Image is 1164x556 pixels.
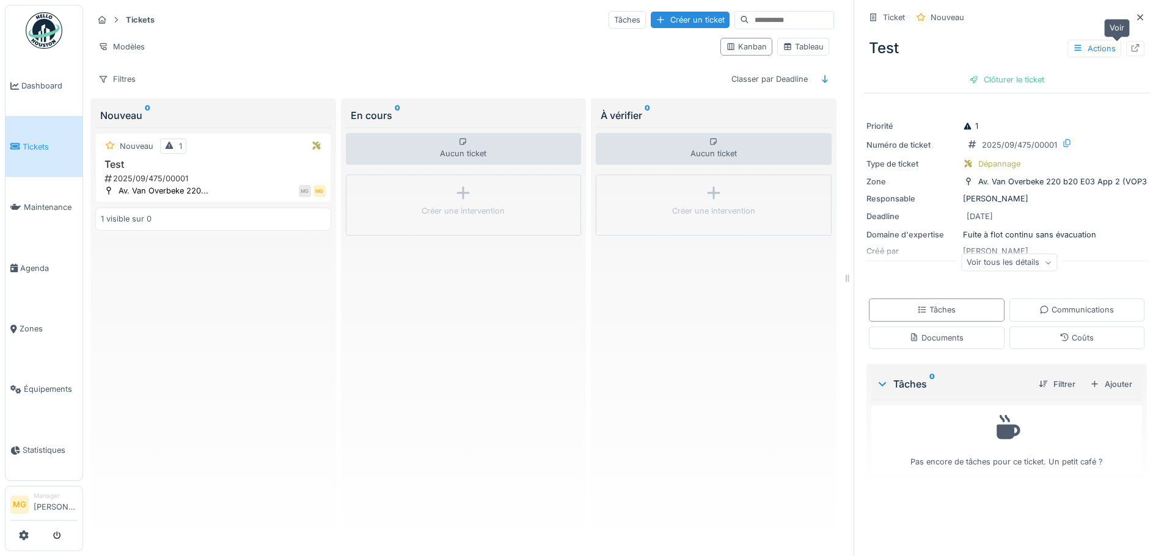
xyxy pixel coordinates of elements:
[783,41,824,52] div: Tableau
[596,133,832,165] div: Aucun ticket
[24,201,78,213] span: Maintenance
[10,491,78,521] a: MG Manager[PERSON_NAME]
[961,254,1057,272] div: Voir tous les détails
[5,298,82,359] a: Zones
[883,12,905,23] div: Ticket
[101,213,152,225] div: 1 visible sur 0
[866,211,958,222] div: Deadline
[26,12,62,49] img: Badge_color-CXgf-gQk.svg
[299,185,311,197] div: MG
[422,205,505,217] div: Créer une intervention
[313,185,326,197] div: MG
[23,141,78,153] span: Tickets
[34,491,78,500] div: Manager
[1085,376,1137,392] div: Ajouter
[866,193,1147,204] div: [PERSON_NAME]
[24,383,78,395] span: Équipements
[1104,19,1130,37] div: Voir
[120,140,153,152] div: Nouveau
[967,211,993,222] div: [DATE]
[726,70,813,88] div: Classer par Deadline
[5,177,82,237] a: Maintenance
[20,323,78,334] span: Zones
[10,496,29,514] li: MG
[93,70,141,88] div: Filtres
[145,108,150,123] sup: 0
[121,14,159,26] strong: Tickets
[866,229,958,240] div: Domaine d'expertise
[21,80,78,92] span: Dashboard
[1034,376,1080,392] div: Filtrer
[100,108,326,123] div: Nouveau
[931,12,964,23] div: Nouveau
[963,120,978,132] div: 1
[5,56,82,116] a: Dashboard
[20,262,78,274] span: Agenda
[5,237,82,298] a: Agenda
[351,108,577,123] div: En cours
[346,133,582,165] div: Aucun ticket
[23,444,78,456] span: Statistiques
[866,139,958,151] div: Numéro de ticket
[978,158,1020,170] div: Dépannage
[866,229,1147,240] div: Fuite à flot continu sans évacuation
[1039,304,1114,316] div: Communications
[601,108,827,123] div: À vérifier
[864,32,1149,64] div: Test
[5,420,82,480] a: Statistiques
[866,120,958,132] div: Priorité
[982,139,1057,151] div: 2025/09/475/00001
[5,116,82,176] a: Tickets
[1067,40,1121,57] div: Actions
[909,332,964,344] div: Documents
[5,359,82,419] a: Équipements
[866,193,958,204] div: Responsable
[609,11,646,29] div: Tâches
[866,176,958,187] div: Zone
[645,108,650,123] sup: 0
[964,71,1049,88] div: Clôturer le ticket
[879,411,1134,468] div: Pas encore de tâches pour ce ticket. Un petit café ?
[103,173,326,184] div: 2025/09/475/00001
[672,205,755,217] div: Créer une intervention
[179,140,182,152] div: 1
[395,108,400,123] sup: 0
[1060,332,1094,344] div: Coûts
[866,158,958,170] div: Type de ticket
[651,12,730,28] div: Créer un ticket
[876,377,1029,391] div: Tâches
[917,304,956,316] div: Tâches
[101,159,326,170] h3: Test
[34,491,78,518] li: [PERSON_NAME]
[119,185,208,197] div: Av. Van Overbeke 220...
[93,38,150,56] div: Modèles
[726,41,767,52] div: Kanban
[929,377,935,391] sup: 0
